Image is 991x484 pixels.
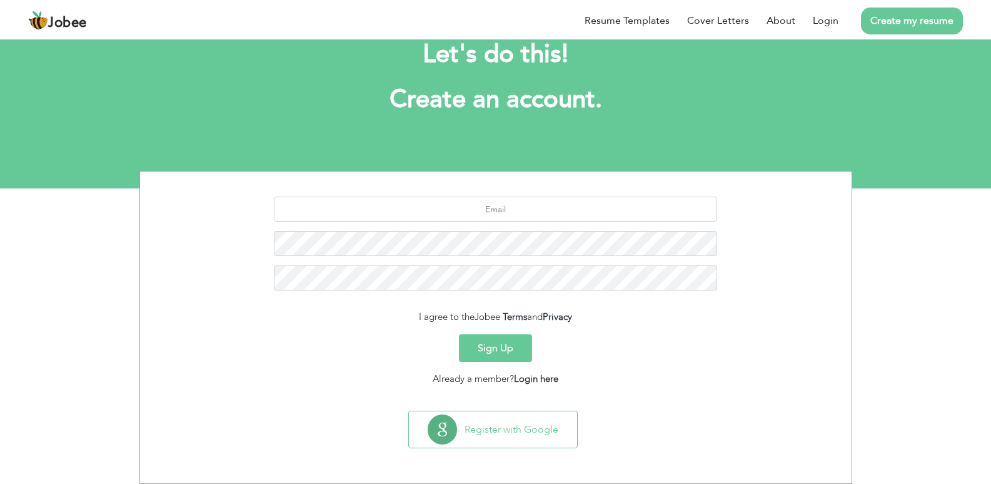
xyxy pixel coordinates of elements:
a: Login here [514,373,558,385]
button: Register with Google [409,411,577,448]
div: I agree to the and [149,310,842,324]
span: Jobee [48,16,87,30]
span: Jobee [475,311,500,323]
button: Sign Up [459,334,532,362]
a: Login [813,13,838,28]
a: Create my resume [861,8,963,34]
a: Terms [503,311,527,323]
a: Cover Letters [687,13,749,28]
div: Already a member? [149,372,842,386]
img: jobee.io [28,11,48,31]
input: Email [274,197,717,222]
a: Privacy [543,311,572,323]
h1: Create an account. [158,83,833,116]
h2: Let's do this! [158,38,833,71]
a: Resume Templates [585,13,670,28]
a: About [767,13,795,28]
a: Jobee [28,11,87,31]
